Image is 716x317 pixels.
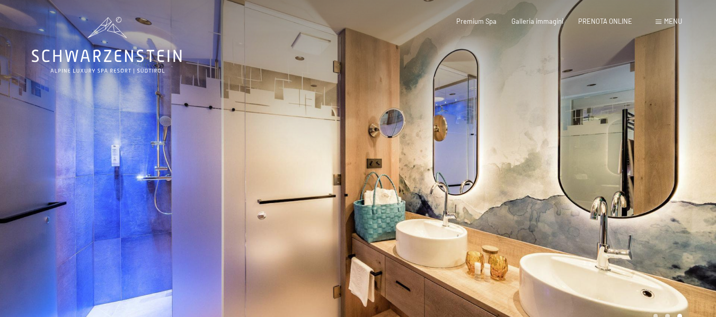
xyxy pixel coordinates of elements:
a: PRENOTA ONLINE [578,17,632,25]
span: Menu [664,17,682,25]
a: Premium Spa [456,17,497,25]
a: Galleria immagini [511,17,563,25]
